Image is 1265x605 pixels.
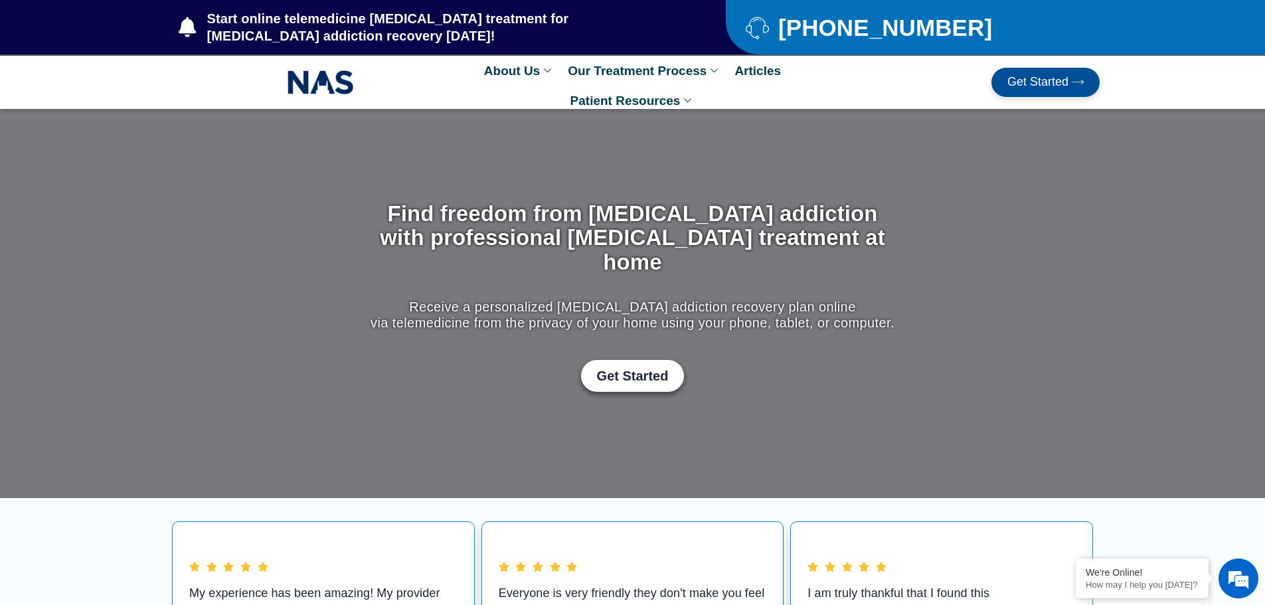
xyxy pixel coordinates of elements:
a: Start online telemedicine [MEDICAL_DATA] treatment for [MEDICAL_DATA] addiction recovery [DATE]! [179,10,673,44]
h1: Find freedom from [MEDICAL_DATA] addiction with professional [MEDICAL_DATA] treatment at home [367,202,898,274]
a: Patient Resources [564,86,702,116]
span: [PHONE_NUMBER] [775,19,992,36]
div: Get Started with Suboxone Treatment by filling-out this new patient packet form [367,360,898,392]
div: Chat with us now [89,70,243,87]
span: We're online! [77,167,183,302]
a: [PHONE_NUMBER] [746,16,1066,39]
div: Minimize live chat window [218,7,250,39]
span: Get Started [1007,76,1068,89]
p: How may I help you today? [1086,580,1199,590]
a: Our Treatment Process [561,56,728,86]
a: About Us [477,56,561,86]
a: Get Started [581,360,685,392]
textarea: Type your message and hit 'Enter' [7,363,253,409]
div: Navigation go back [15,68,35,88]
a: Articles [728,56,788,86]
span: Start online telemedicine [MEDICAL_DATA] treatment for [MEDICAL_DATA] addiction recovery [DATE]! [204,10,673,44]
span: Get Started [597,368,669,384]
a: Get Started [991,68,1100,97]
p: Receive a personalized [MEDICAL_DATA] addiction recovery plan online via telemedicine from the pr... [367,299,898,331]
img: NAS_email_signature-removebg-preview.png [288,67,354,98]
div: We're Online! [1086,567,1199,578]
